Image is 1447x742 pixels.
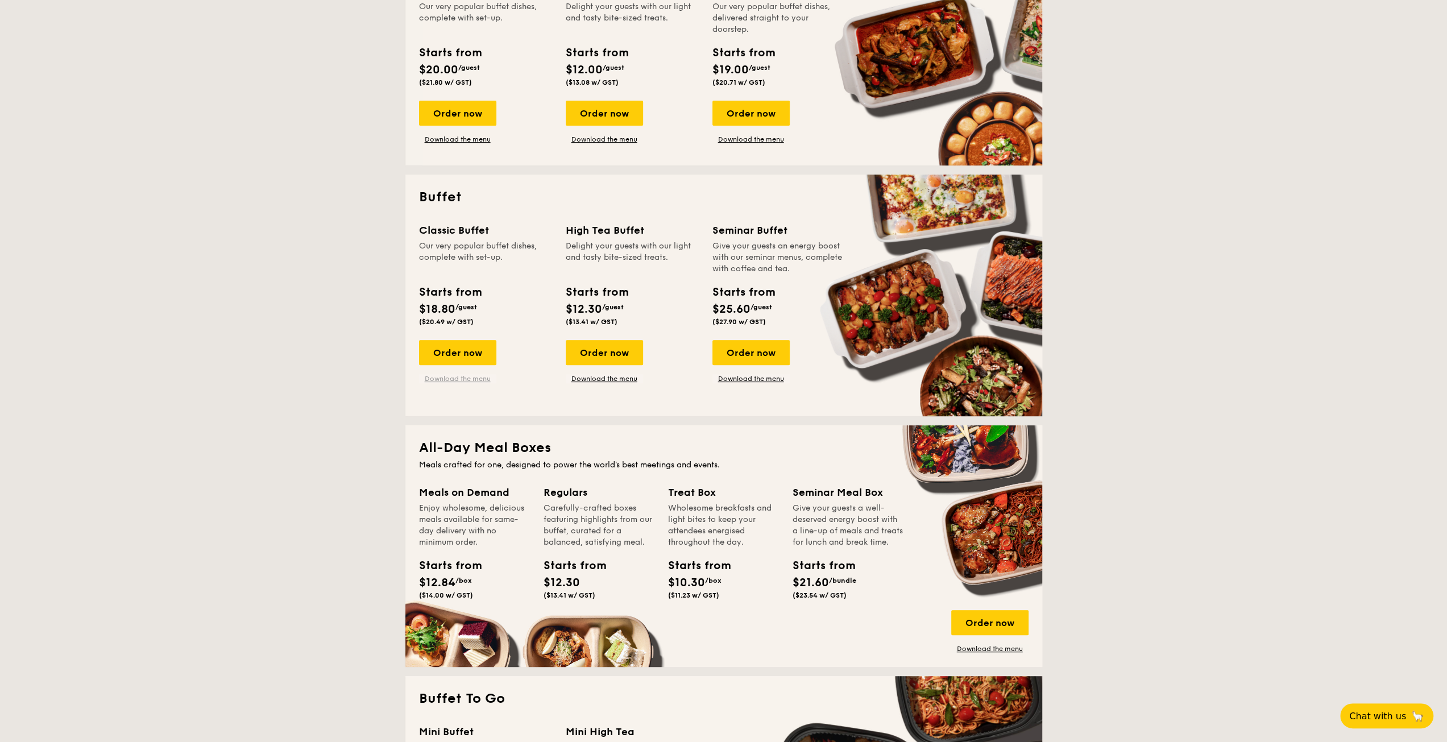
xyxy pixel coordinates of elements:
[544,576,580,590] span: $12.30
[751,303,772,311] span: /guest
[419,302,455,316] span: $18.80
[712,222,845,238] div: Seminar Buffet
[544,484,654,500] div: Regulars
[419,188,1029,206] h2: Buffet
[419,44,481,61] div: Starts from
[566,135,643,144] a: Download the menu
[566,222,699,238] div: High Tea Buffet
[829,577,856,585] span: /bundle
[668,557,719,574] div: Starts from
[419,241,552,275] div: Our very popular buffet dishes, complete with set-up.
[566,241,699,275] div: Delight your guests with our light and tasty bite-sized treats.
[712,340,790,365] div: Order now
[712,241,845,275] div: Give your guests an energy boost with our seminar menus, complete with coffee and tea.
[793,576,829,590] span: $21.60
[749,64,770,72] span: /guest
[793,484,903,500] div: Seminar Meal Box
[712,78,765,86] span: ($20.71 w/ GST)
[566,340,643,365] div: Order now
[566,724,699,740] div: Mini High Tea
[705,577,722,585] span: /box
[566,318,617,326] span: ($13.41 w/ GST)
[712,1,845,35] div: Our very popular buffet dishes, delivered straight to your doorstep.
[419,484,530,500] div: Meals on Demand
[419,557,470,574] div: Starts from
[566,44,628,61] div: Starts from
[1340,703,1433,728] button: Chat with us🦙
[1349,711,1406,722] span: Chat with us
[712,101,790,126] div: Order now
[566,284,628,301] div: Starts from
[419,576,455,590] span: $12.84
[668,576,705,590] span: $10.30
[566,101,643,126] div: Order now
[951,610,1029,635] div: Order now
[566,63,603,77] span: $12.00
[419,340,496,365] div: Order now
[455,577,472,585] span: /box
[419,591,473,599] span: ($14.00 w/ GST)
[793,591,847,599] span: ($23.54 w/ GST)
[458,64,480,72] span: /guest
[566,1,699,35] div: Delight your guests with our light and tasty bite-sized treats.
[544,503,654,548] div: Carefully-crafted boxes featuring highlights from our buffet, curated for a balanced, satisfying ...
[668,591,719,599] span: ($11.23 w/ GST)
[712,302,751,316] span: $25.60
[566,374,643,383] a: Download the menu
[419,63,458,77] span: $20.00
[1411,710,1424,723] span: 🦙
[566,78,619,86] span: ($13.08 w/ GST)
[544,557,595,574] div: Starts from
[603,64,624,72] span: /guest
[419,222,552,238] div: Classic Buffet
[668,503,779,548] div: Wholesome breakfasts and light bites to keep your attendees energised throughout the day.
[419,374,496,383] a: Download the menu
[712,63,749,77] span: $19.00
[602,303,624,311] span: /guest
[455,303,477,311] span: /guest
[419,284,481,301] div: Starts from
[419,135,496,144] a: Download the menu
[951,644,1029,653] a: Download the menu
[566,302,602,316] span: $12.30
[419,439,1029,457] h2: All-Day Meal Boxes
[419,503,530,548] div: Enjoy wholesome, delicious meals available for same-day delivery with no minimum order.
[419,78,472,86] span: ($21.80 w/ GST)
[793,503,903,548] div: Give your guests a well-deserved energy boost with a line-up of meals and treats for lunch and br...
[712,318,766,326] span: ($27.90 w/ GST)
[419,318,474,326] span: ($20.49 w/ GST)
[419,101,496,126] div: Order now
[419,690,1029,708] h2: Buffet To Go
[419,1,552,35] div: Our very popular buffet dishes, complete with set-up.
[712,374,790,383] a: Download the menu
[712,44,774,61] div: Starts from
[544,591,595,599] span: ($13.41 w/ GST)
[668,484,779,500] div: Treat Box
[712,135,790,144] a: Download the menu
[419,724,552,740] div: Mini Buffet
[793,557,844,574] div: Starts from
[419,459,1029,471] div: Meals crafted for one, designed to power the world's best meetings and events.
[712,284,774,301] div: Starts from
